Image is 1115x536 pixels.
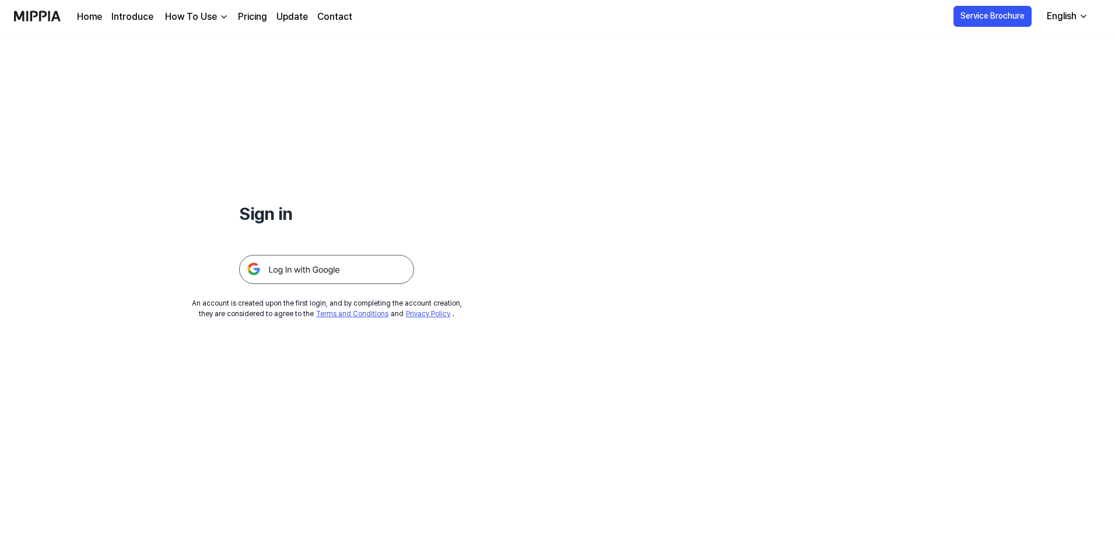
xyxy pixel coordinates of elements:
[276,10,308,24] a: Update
[239,201,414,227] h1: Sign in
[238,10,267,24] a: Pricing
[219,12,229,22] img: down
[163,10,229,24] button: How To Use
[1037,5,1095,28] button: English
[192,298,462,319] div: An account is created upon the first login, and by completing the account creation, they are cons...
[1044,9,1079,23] div: English
[239,255,414,284] img: 구글 로그인 버튼
[316,310,388,318] a: Terms and Conditions
[163,10,219,24] div: How To Use
[77,10,102,24] a: Home
[111,10,153,24] a: Introduce
[317,10,352,24] a: Contact
[406,310,450,318] a: Privacy Policy
[953,6,1032,27] button: Service Brochure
